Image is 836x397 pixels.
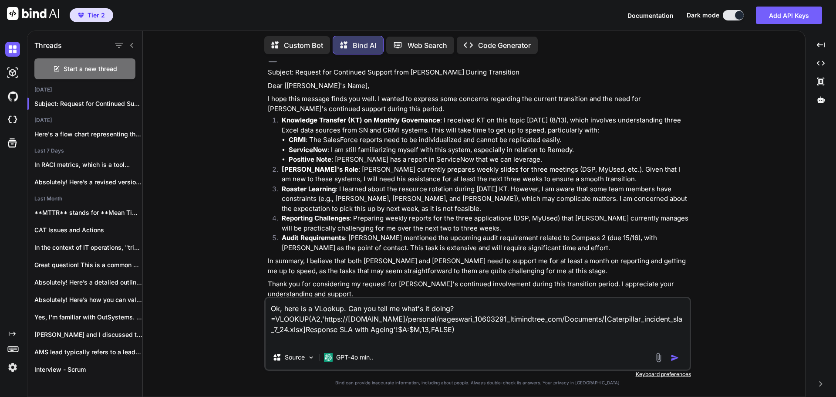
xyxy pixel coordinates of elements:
li: : I am still familiarizing myself with this system, especially in relation to Remedy. [289,145,689,155]
img: darkAi-studio [5,65,20,80]
p: I hope this message finds you well. I wanted to express some concerns regarding the current trans... [268,94,689,114]
img: githubDark [5,89,20,104]
h1: Threads [34,40,62,51]
p: Bind AI [353,40,376,51]
img: Bind AI [7,7,59,20]
strong: Positive Note [289,155,331,163]
p: : [PERSON_NAME] mentioned the upcoming audit requirement related to Compass 2 (due 15/16), with [... [282,233,689,253]
img: attachment [654,353,664,363]
p: Subject: Request for Continued Support from [PERSON_NAME] During Transition [268,68,689,78]
span: Start a new thread [64,64,117,73]
img: cloudideIcon [5,112,20,127]
strong: Audit Requirements [282,234,345,242]
p: Bind can provide inaccurate information, including about people. Always double-check its answers.... [264,380,691,386]
img: settings [5,360,20,375]
button: Add API Keys [756,7,822,24]
p: Source [285,353,305,362]
span: Tier 2 [88,11,105,20]
p: Yes, I'm familiar with OutSystems. It's a... [34,313,142,322]
strong: CRMI [289,136,306,144]
p: [PERSON_NAME] and I discussed this position last... [34,330,142,339]
img: icon [671,353,679,362]
p: AMS lead typically refers to a leadership... [34,348,142,356]
strong: ServiceNow [289,146,327,154]
h2: Last 7 Days [27,147,142,154]
li: : [PERSON_NAME] has a report in ServiceNow that we can leverage. [289,155,689,165]
p: Web Search [408,40,447,51]
textarea: Ok, here is a VLookup. Can you tell me what's it doing? =VLOOKUP(A2,'https://[DOMAIN_NAME]/person... [266,298,690,345]
p: Dear [[PERSON_NAME]'s Name], [268,81,689,91]
img: GPT-4o mini [324,353,333,362]
span: Dark mode [687,11,719,20]
p: Interview - Scrum [34,365,142,374]
strong: Reporting Challenges [282,214,350,222]
h2: [DATE] [27,86,142,93]
p: Keyboard preferences [264,371,691,378]
h2: Last Month [27,195,142,202]
img: premium [78,13,84,18]
p: Here's a flow chart representing the System... [34,130,142,139]
p: : I received KT on this topic [DATE] (8/13), which involves understanding three Excel data source... [282,115,689,135]
p: Code Generator [478,40,531,51]
p: Thank you for considering my request for [PERSON_NAME]'s continued involvement during this transi... [268,279,689,299]
p: In summary, I believe that both [PERSON_NAME] and [PERSON_NAME] need to support me for at least a... [268,256,689,276]
p: Absolutely! Here’s how you can validate the... [34,295,142,304]
p: Great question! This is a common point... [34,261,142,269]
strong: Knowledge Transfer (KT) on Monthly Governance [282,116,440,124]
p: Custom Bot [284,40,323,51]
h2: [DATE] [27,117,142,124]
p: In the context of IT operations, "triaging"... [34,243,142,252]
button: Documentation [627,11,674,20]
img: Pick Models [307,354,315,361]
p: Absolutely! Here’s a revised version of your... [34,178,142,187]
p: **MTTR** stands for **Mean Time To Repair**... [34,208,142,217]
li: : The SalesForce reports need to be individualized and cannot be replicated easily. [289,135,689,145]
p: In RACI metrics, which is a tool... [34,160,142,169]
span: Documentation [627,12,674,19]
strong: [PERSON_NAME]'s Role [282,165,358,173]
p: GPT-4o min.. [336,353,373,362]
p: : [PERSON_NAME] currently prepares weekly slides for three meetings (DSP, MyUsed, etc.). Given th... [282,165,689,184]
p: : I learned about the resource rotation during [DATE] KT. However, I am aware that some team memb... [282,184,689,214]
p: CAT Issues and Actions [34,226,142,234]
p: : Preparing weekly reports for the three applications (DSP, MyUsed) that [PERSON_NAME] currently ... [282,214,689,233]
p: Absolutely! Here’s a detailed outline for your... [34,278,142,287]
button: premiumTier 2 [70,8,113,22]
p: Subject: Request for Continued Support f... [34,99,142,108]
img: darkChat [5,42,20,57]
strong: Roaster Learning [282,185,336,193]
